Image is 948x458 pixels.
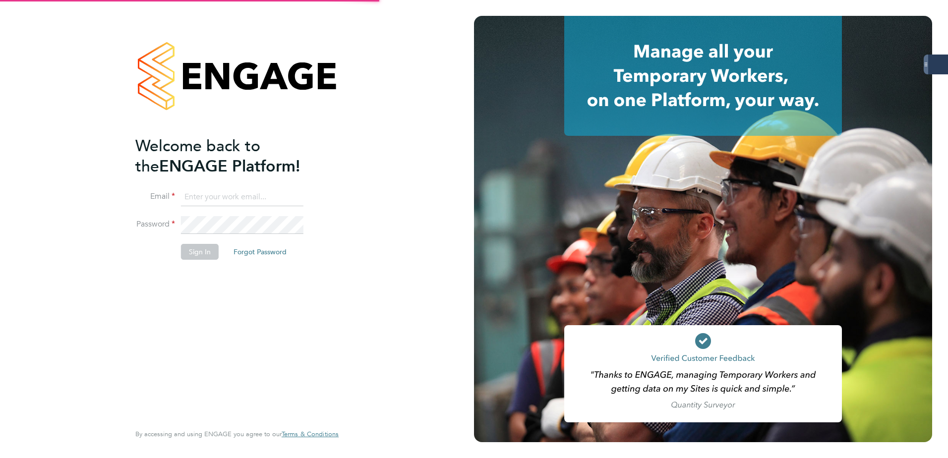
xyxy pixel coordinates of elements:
[181,244,219,260] button: Sign In
[135,219,175,229] label: Password
[135,191,175,202] label: Email
[135,136,260,176] span: Welcome back to the
[282,430,339,438] a: Terms & Conditions
[226,244,295,260] button: Forgot Password
[135,430,339,438] span: By accessing and using ENGAGE you agree to our
[135,136,329,176] h2: ENGAGE Platform!
[181,188,303,206] input: Enter your work email...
